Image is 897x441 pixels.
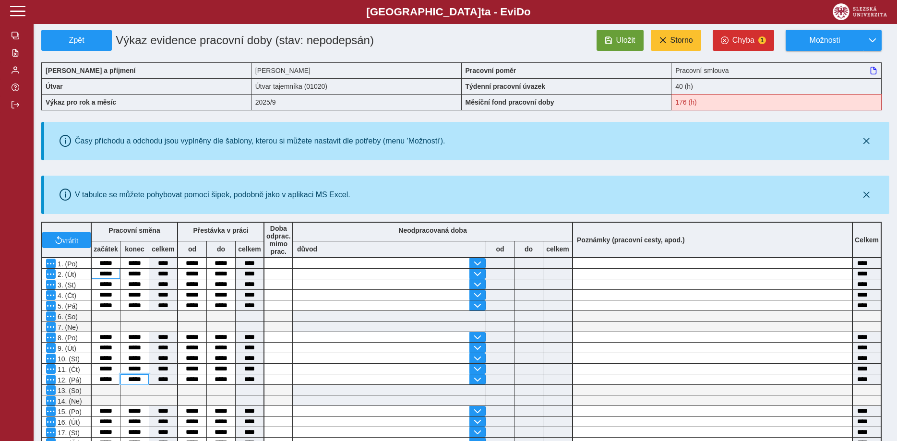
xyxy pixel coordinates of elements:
button: Menu [46,406,56,416]
button: Storno [651,30,701,51]
button: Menu [46,269,56,279]
span: Zpět [46,36,108,45]
div: 40 (h) [671,78,882,94]
button: Menu [46,375,56,384]
b: celkem [236,245,263,253]
button: Menu [46,354,56,363]
b: do [207,245,235,253]
span: o [524,6,531,18]
span: 8. (Po) [56,334,78,342]
span: 11. (Čt) [56,366,80,373]
span: 13. (So) [56,387,82,394]
span: 9. (Út) [56,345,76,352]
span: 7. (Ne) [56,323,78,331]
button: Menu [46,290,56,300]
button: Menu [46,396,56,405]
button: Menu [46,311,56,321]
div: Časy příchodu a odchodu jsou vyplněny dle šablony, kterou si můžete nastavit dle potřeby (menu 'M... [75,137,445,145]
b: od [178,245,206,253]
span: 14. (Ne) [56,397,82,405]
button: Menu [46,322,56,332]
h1: Výkaz evidence pracovní doby (stav: nepodepsán) [112,30,395,51]
b: důvod [297,245,317,253]
span: 10. (St) [56,355,80,363]
button: Menu [46,301,56,310]
div: 2025/9 [251,94,462,110]
b: od [486,245,514,253]
span: 1. (Po) [56,260,78,268]
div: Fond pracovní doby (176 h) a součet hodin (178:30 h) se neshodují! [671,94,882,110]
b: Výkaz pro rok a měsíc [46,98,116,106]
b: Celkem [855,236,879,244]
button: Možnosti [786,30,863,51]
b: Měsíční fond pracovní doby [466,98,554,106]
b: Přestávka v práci [193,226,248,234]
button: Zpět [41,30,112,51]
div: Útvar tajemníka (01020) [251,78,462,94]
b: konec [120,245,149,253]
b: do [514,245,543,253]
b: Útvar [46,83,63,90]
b: začátek [92,245,120,253]
div: V tabulce se můžete pohybovat pomocí šipek, podobně jako v aplikaci MS Excel. [75,191,350,199]
b: Týdenní pracovní úvazek [466,83,546,90]
b: [GEOGRAPHIC_DATA] a - Evi [29,6,868,18]
button: Menu [46,333,56,342]
button: Chyba1 [713,30,774,51]
b: Neodpracovaná doba [398,226,466,234]
span: 12. (Pá) [56,376,82,384]
span: 2. (Út) [56,271,76,278]
span: 4. (Čt) [56,292,76,299]
span: 3. (St) [56,281,76,289]
span: 1 [758,36,766,44]
img: logo_web_su.png [833,3,887,20]
span: Uložit [616,36,635,45]
b: [PERSON_NAME] a příjmení [46,67,135,74]
span: vrátit [62,236,79,244]
b: Doba odprac. mimo prac. [266,225,291,255]
span: Storno [670,36,693,45]
b: Pracovní poměr [466,67,516,74]
button: vrátit [42,232,91,248]
button: Menu [46,385,56,395]
span: 6. (So) [56,313,78,321]
span: 16. (Út) [56,418,80,426]
div: [PERSON_NAME] [251,62,462,78]
button: Menu [46,417,56,427]
button: Menu [46,259,56,268]
span: 5. (Pá) [56,302,78,310]
b: Pracovní směna [108,226,160,234]
span: Chyba [732,36,754,45]
b: celkem [149,245,177,253]
span: 17. (St) [56,429,80,437]
span: D [516,6,524,18]
span: t [481,6,484,18]
span: Možnosti [794,36,856,45]
button: Menu [46,364,56,374]
button: Menu [46,280,56,289]
button: Menu [46,343,56,353]
button: Uložit [597,30,644,51]
b: celkem [543,245,572,253]
span: 15. (Po) [56,408,82,416]
b: Poznámky (pracovní cesty, apod.) [573,236,689,244]
button: Menu [46,428,56,437]
div: Pracovní smlouva [671,62,882,78]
